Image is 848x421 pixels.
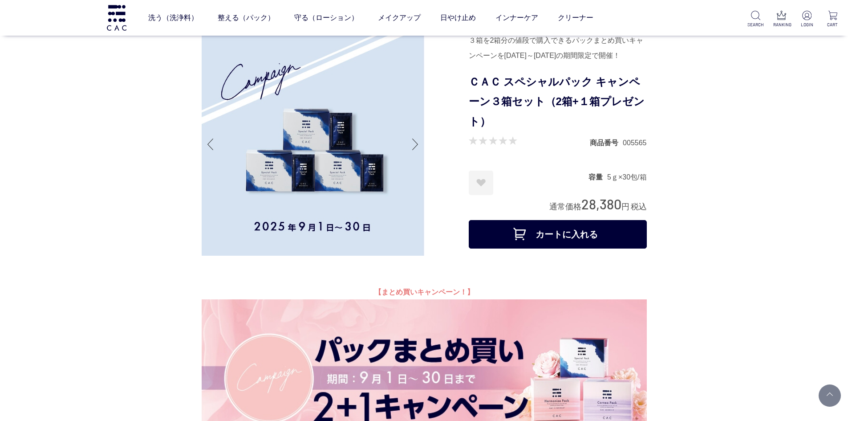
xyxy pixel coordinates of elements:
[623,138,646,147] dd: 005565
[218,5,275,30] a: 整える（パック）
[440,5,476,30] a: 日やけ止め
[581,196,621,212] span: 28,380
[202,33,424,256] img: ＣＡＣ スペシャルパック キャンペーン３箱セット（2箱+１箱プレゼント）
[824,21,841,28] p: CART
[799,21,815,28] p: LOGIN
[799,11,815,28] a: LOGIN
[607,172,646,182] dd: 5ｇ×30包/箱
[773,21,790,28] p: RANKING
[558,5,593,30] a: クリーナー
[105,5,128,30] img: logo
[378,5,421,30] a: メイクアップ
[590,138,623,147] dt: 商品番号
[747,21,764,28] p: SEARCH
[549,202,581,211] span: 通常価格
[469,220,647,249] button: カートに入れる
[621,202,629,211] span: 円
[148,5,198,30] a: 洗う（洗浄料）
[824,11,841,28] a: CART
[469,72,647,132] h1: ＣＡＣ スペシャルパック キャンペーン３箱セット（2箱+１箱プレゼント）
[631,202,647,211] span: 税込
[469,171,493,195] a: お気に入りに登録する
[495,5,538,30] a: インナーケア
[773,11,790,28] a: RANKING
[202,285,647,299] p: 【まとめ買いキャンペーン！】
[588,172,607,182] dt: 容量
[294,5,358,30] a: 守る（ローション）
[747,11,764,28] a: SEARCH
